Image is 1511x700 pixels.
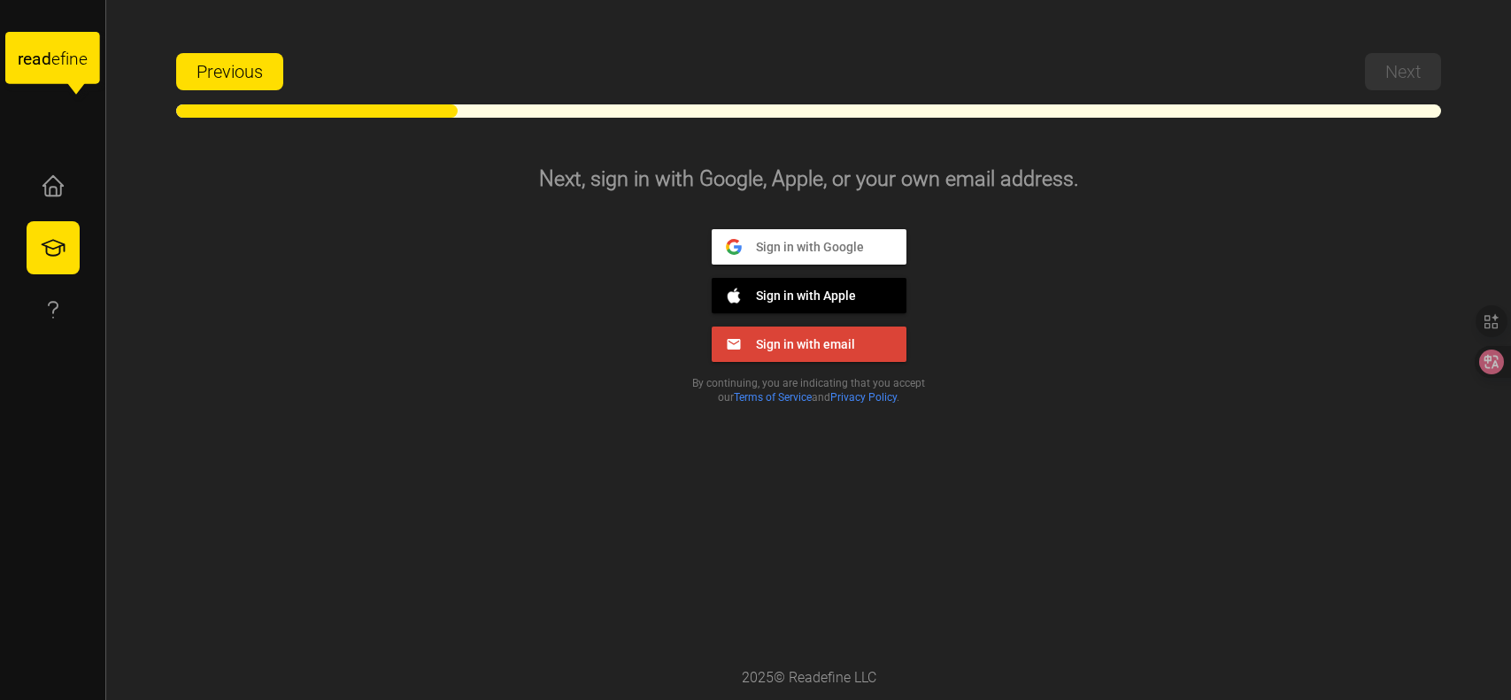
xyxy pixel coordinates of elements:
span: Next [1385,54,1421,89]
span: Sign in with Google [742,238,864,254]
button: Sign in with Google [712,229,906,265]
button: Sign in with email [712,327,906,362]
tspan: e [79,49,88,69]
a: Privacy Policy [830,391,897,404]
button: Sign in with Apple [712,278,906,313]
span: Sign in with email [742,335,855,351]
span: Sign in with Apple [742,287,856,303]
tspan: i [66,49,69,69]
tspan: r [18,49,24,69]
tspan: f [60,49,66,69]
button: Previous [176,53,283,90]
a: readefine [5,14,100,111]
tspan: n [70,49,80,69]
tspan: d [42,49,51,69]
h3: Next, sign in with Google, Apple, or your own email address. [366,165,1252,194]
tspan: a [32,49,41,69]
tspan: e [23,49,32,69]
div: 2025 © Readefine LLC [733,658,885,698]
a: Terms of Service [734,391,812,404]
tspan: e [51,49,60,69]
p: By continuing, you are indicating that you accept our and . [671,376,947,404]
button: Next [1365,53,1441,90]
span: Previous [197,54,263,89]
